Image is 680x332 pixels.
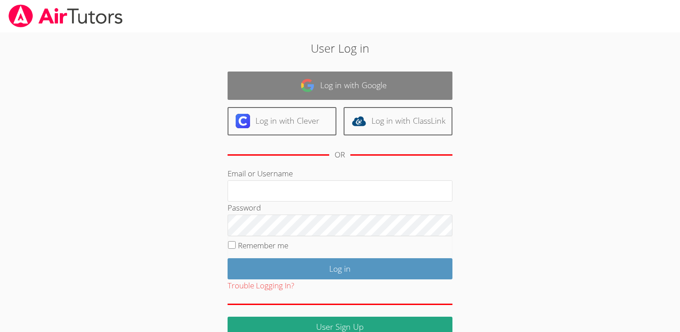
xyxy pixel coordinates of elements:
[228,279,294,292] button: Trouble Logging In?
[238,240,288,251] label: Remember me
[8,4,124,27] img: airtutors_banner-c4298cdbf04f3fff15de1276eac7730deb9818008684d7c2e4769d2f7ddbe033.png
[228,168,293,179] label: Email or Username
[300,78,315,93] img: google-logo-50288ca7cdecda66e5e0955fdab243c47b7ad437acaf1139b6f446037453330a.svg
[236,114,250,128] img: clever-logo-6eab21bc6e7a338710f1a6ff85c0baf02591cd810cc4098c63d3a4b26e2feb20.svg
[335,148,345,162] div: OR
[157,40,523,57] h2: User Log in
[352,114,366,128] img: classlink-logo-d6bb404cc1216ec64c9a2012d9dc4662098be43eaf13dc465df04b49fa7ab582.svg
[228,258,452,279] input: Log in
[228,202,261,213] label: Password
[344,107,452,135] a: Log in with ClassLink
[228,72,452,100] a: Log in with Google
[228,107,336,135] a: Log in with Clever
